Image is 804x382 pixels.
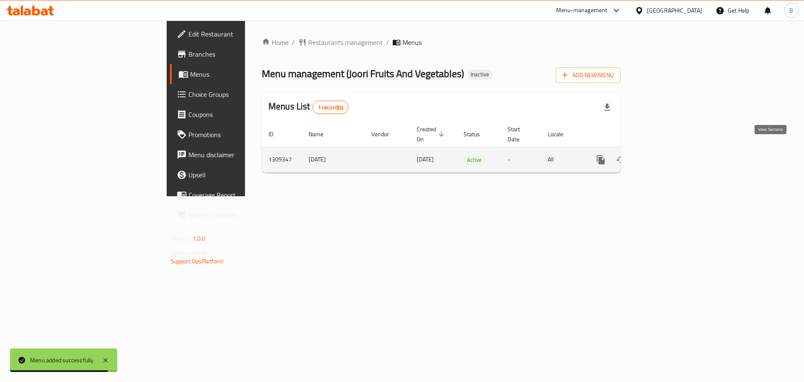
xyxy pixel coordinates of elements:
button: more [591,150,611,170]
span: Choice Groups [188,89,294,99]
a: Edit Restaurant [170,24,301,44]
span: 1.0.0 [193,233,206,244]
a: Menus [170,64,301,84]
td: - [501,147,541,172]
span: Branches [188,49,294,59]
a: Restaurants management [298,37,383,47]
span: Created On [417,124,447,144]
span: Menu management ( Joori Fruits And Vegetables ) [262,64,464,83]
li: / [386,37,389,47]
table: enhanced table [262,122,678,173]
span: Restaurants management [308,37,383,47]
div: Total records count [312,101,349,114]
span: Menu disclaimer [188,150,294,160]
span: Menus [402,37,422,47]
div: Export file [597,97,617,117]
span: B [789,6,793,15]
span: Status [464,129,491,139]
span: ID [268,129,284,139]
span: Start Date [508,124,531,144]
th: Actions [584,122,678,147]
span: Edit Restaurant [188,29,294,39]
a: Upsell [170,165,301,185]
div: Menu added successfully [30,356,94,365]
button: Add New Menu [556,68,621,83]
div: [GEOGRAPHIC_DATA] [647,6,702,15]
span: Menus [190,69,294,79]
a: Promotions [170,125,301,145]
a: Menu disclaimer [170,145,301,165]
span: Add New Menu [562,70,614,81]
span: Inactive [467,71,492,78]
span: Active [464,155,485,165]
span: Promotions [188,130,294,140]
span: Coupons [188,109,294,120]
button: Change Status [611,150,631,170]
span: [DATE] [417,154,434,165]
a: Support.OpsPlatform [171,256,224,267]
a: Grocery Checklist [170,205,301,225]
span: Locale [548,129,574,139]
span: Coverage Report [188,190,294,200]
h2: Menus List [268,100,348,114]
span: Vendor [371,129,400,139]
span: 1 record(s) [313,104,348,112]
span: Get support on: [171,247,209,258]
span: Upsell [188,170,294,180]
span: Name [309,129,334,139]
div: Menu-management [556,5,608,16]
td: All [541,147,584,172]
span: Grocery Checklist [188,210,294,220]
td: [DATE] [302,147,365,172]
nav: breadcrumb [262,37,621,47]
div: Inactive [467,70,492,80]
span: Version: [171,233,191,244]
a: Coverage Report [170,185,301,205]
a: Branches [170,44,301,64]
a: Coupons [170,104,301,125]
a: Choice Groups [170,84,301,104]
